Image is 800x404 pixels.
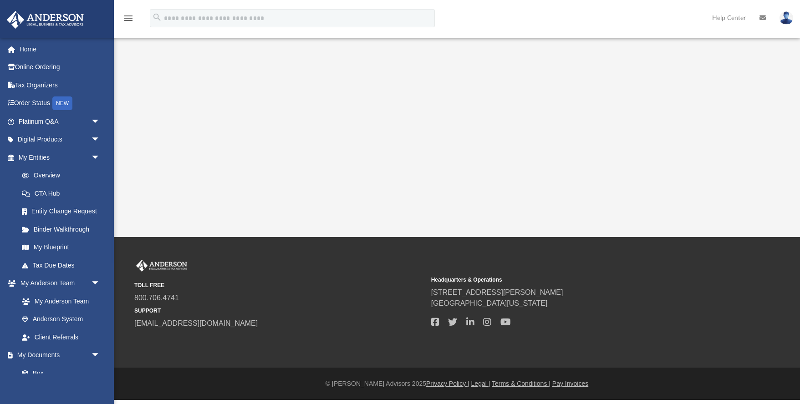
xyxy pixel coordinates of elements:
a: My Anderson Teamarrow_drop_down [6,274,109,293]
a: Order StatusNEW [6,94,114,113]
a: [GEOGRAPHIC_DATA][US_STATE] [431,299,548,307]
a: Tax Organizers [6,76,114,94]
a: Platinum Q&Aarrow_drop_down [6,112,114,131]
span: arrow_drop_down [91,148,109,167]
a: Home [6,40,114,58]
img: Anderson Advisors Platinum Portal [4,11,87,29]
span: arrow_drop_down [91,274,109,293]
img: User Pic [780,11,793,25]
span: arrow_drop_down [91,346,109,365]
a: menu [123,17,134,24]
a: My Entitiesarrow_drop_down [6,148,114,167]
a: Privacy Policy | [426,380,469,387]
a: [EMAIL_ADDRESS][DOMAIN_NAME] [134,319,258,327]
a: Legal | [471,380,490,387]
div: © [PERSON_NAME] Advisors 2025 [114,379,800,389]
i: search [152,12,162,22]
a: Entity Change Request [13,202,114,221]
a: [STREET_ADDRESS][PERSON_NAME] [431,288,563,296]
small: Headquarters & Operations [431,276,722,284]
a: My Blueprint [13,238,109,257]
small: TOLL FREE [134,281,425,289]
span: arrow_drop_down [91,131,109,149]
img: Anderson Advisors Platinum Portal [134,260,189,272]
a: Anderson System [13,310,109,328]
a: 800.706.4741 [134,294,179,302]
a: Overview [13,167,114,185]
a: Tax Due Dates [13,256,114,274]
a: Client Referrals [13,328,109,346]
small: SUPPORT [134,307,425,315]
a: Terms & Conditions | [492,380,550,387]
a: My Anderson Team [13,292,105,310]
a: Digital Productsarrow_drop_down [6,131,114,149]
a: Box [13,364,105,382]
div: NEW [52,96,72,110]
i: menu [123,13,134,24]
a: Pay Invoices [552,380,588,387]
a: My Documentsarrow_drop_down [6,346,109,364]
span: arrow_drop_down [91,112,109,131]
a: Online Ordering [6,58,114,76]
a: Binder Walkthrough [13,220,114,238]
a: CTA Hub [13,184,114,202]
